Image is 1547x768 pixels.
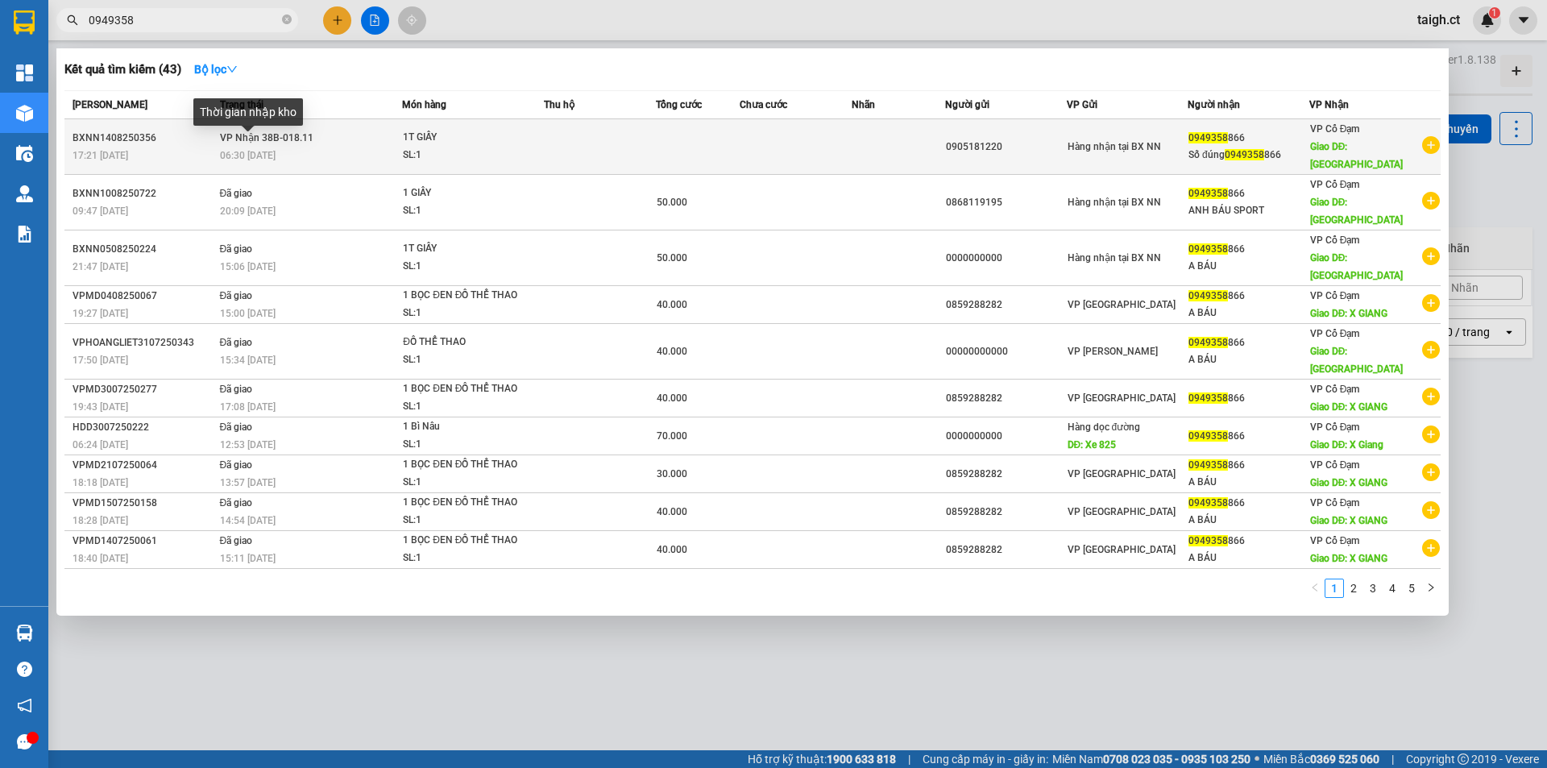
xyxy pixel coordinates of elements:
[16,64,33,81] img: dashboard-icon
[1422,426,1440,443] span: plus-circle
[946,194,1066,211] div: 0868119195
[656,99,702,110] span: Tổng cước
[1422,341,1440,359] span: plus-circle
[657,346,687,357] span: 40.000
[1188,533,1309,550] div: 866
[1188,495,1309,512] div: 866
[403,418,524,436] div: 1 Bì Nâu
[220,243,253,255] span: Đã giao
[1422,501,1440,519] span: plus-circle
[1188,202,1309,219] div: ANH BÁU SPORT
[1188,535,1228,546] span: 0949358
[220,308,276,319] span: 15:00 [DATE]
[1383,579,1401,597] a: 4
[403,185,524,202] div: 1 GIẤY
[946,139,1066,156] div: 0905181220
[946,428,1066,445] div: 0000000000
[657,430,687,442] span: 70.000
[73,419,215,436] div: HDD3007250222
[220,188,253,199] span: Đã giao
[1310,308,1388,319] span: Giao DĐ: X GIANG
[946,250,1066,267] div: 0000000000
[1422,463,1440,481] span: plus-circle
[64,61,181,78] h3: Kết quả tìm kiếm ( 43 )
[1068,299,1176,310] span: VP [GEOGRAPHIC_DATA]
[14,10,35,35] img: logo-vxr
[220,477,276,488] span: 13:57 [DATE]
[220,290,253,301] span: Đã giao
[226,64,238,75] span: down
[193,98,303,126] div: Thời gian nhập kho
[73,130,215,147] div: BXNN1408250356
[1422,192,1440,210] span: plus-circle
[1188,147,1309,164] div: Số đúng 866
[1403,579,1421,597] a: 5
[220,439,276,450] span: 12:53 [DATE]
[16,185,33,202] img: warehouse-icon
[17,734,32,749] span: message
[1344,579,1363,598] li: 2
[1309,99,1349,110] span: VP Nhận
[1188,512,1309,529] div: A BÁU
[73,457,215,474] div: VPMD2107250064
[1310,515,1388,526] span: Giao DĐ: X GIANG
[73,553,128,564] span: 18:40 [DATE]
[1068,468,1176,479] span: VP [GEOGRAPHIC_DATA]
[89,11,279,29] input: Tìm tên, số ĐT hoặc mã đơn
[403,494,524,512] div: 1 BỌC ĐEN ĐỒ THỂ THAO
[657,299,687,310] span: 40.000
[1188,188,1228,199] span: 0949358
[946,504,1066,521] div: 0859288282
[1325,579,1343,597] a: 1
[403,287,524,305] div: 1 BỌC ĐEN ĐỒ THỂ THAO
[73,515,128,526] span: 18:28 [DATE]
[1188,99,1240,110] span: Người nhận
[181,56,251,82] button: Bộ lọcdown
[17,662,32,677] span: question-circle
[1310,235,1360,246] span: VP Cổ Đạm
[220,421,253,433] span: Đã giao
[282,15,292,24] span: close-circle
[1310,384,1360,395] span: VP Cổ Đạm
[1068,141,1161,152] span: Hàng nhận tại BX NN
[17,698,32,713] span: notification
[16,145,33,162] img: warehouse-icon
[1188,258,1309,275] div: A BÁU
[73,205,128,217] span: 09:47 [DATE]
[220,261,276,272] span: 15:06 [DATE]
[1310,477,1388,488] span: Giao DĐ: X GIANG
[1422,294,1440,312] span: plus-circle
[16,105,33,122] img: warehouse-icon
[1188,130,1309,147] div: 866
[73,150,128,161] span: 17:21 [DATE]
[1188,185,1309,202] div: 866
[1310,328,1360,339] span: VP Cổ Đạm
[657,506,687,517] span: 40.000
[946,466,1066,483] div: 0859288282
[220,337,253,348] span: Đã giao
[403,436,524,454] div: SL: 1
[220,553,276,564] span: 15:11 [DATE]
[852,99,875,110] span: Nhãn
[1422,539,1440,557] span: plus-circle
[1310,553,1388,564] span: Giao DĐ: X GIANG
[946,343,1066,360] div: 00000000000
[1310,535,1360,546] span: VP Cổ Đạm
[403,532,524,550] div: 1 BỌC ĐEN ĐỒ THỂ THAO
[1188,474,1309,491] div: A BÁU
[220,384,253,395] span: Đã giao
[1363,579,1383,598] li: 3
[73,495,215,512] div: VPMD1507250158
[945,99,989,110] span: Người gửi
[403,351,524,369] div: SL: 1
[403,398,524,416] div: SL: 1
[1383,579,1402,598] li: 4
[657,392,687,404] span: 40.000
[1068,421,1141,433] span: Hàng dọc đường
[657,544,687,555] span: 40.000
[1068,544,1176,555] span: VP [GEOGRAPHIC_DATA]
[1188,290,1228,301] span: 0949358
[1068,252,1161,264] span: Hàng nhận tại BX NN
[73,477,128,488] span: 18:18 [DATE]
[73,99,147,110] span: [PERSON_NAME]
